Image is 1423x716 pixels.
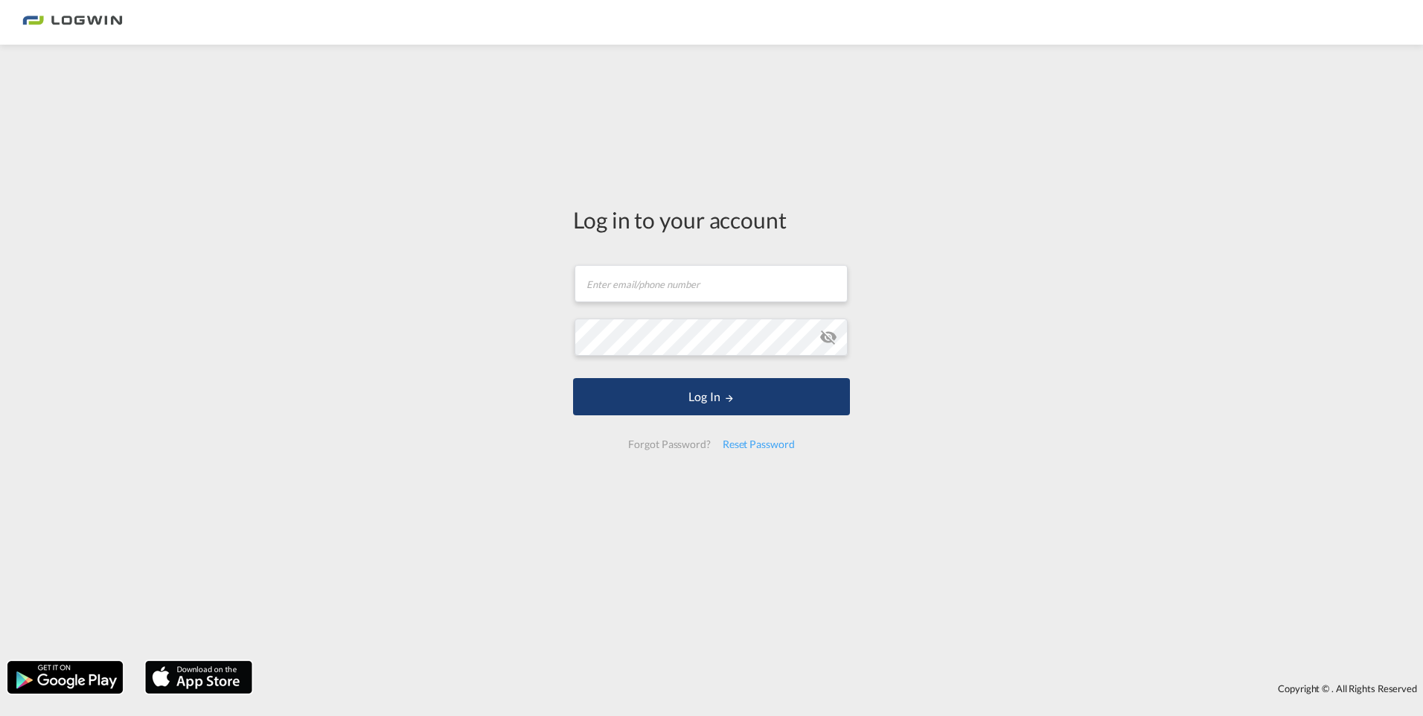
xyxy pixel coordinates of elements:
button: LOGIN [573,378,850,415]
md-icon: icon-eye-off [819,328,837,346]
input: Enter email/phone number [575,265,848,302]
img: apple.png [144,659,254,695]
div: Reset Password [717,431,801,458]
div: Forgot Password? [622,431,716,458]
div: Copyright © . All Rights Reserved [260,676,1423,701]
img: google.png [6,659,124,695]
img: bc73a0e0d8c111efacd525e4c8ad7d32.png [22,6,123,39]
div: Log in to your account [573,204,850,235]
